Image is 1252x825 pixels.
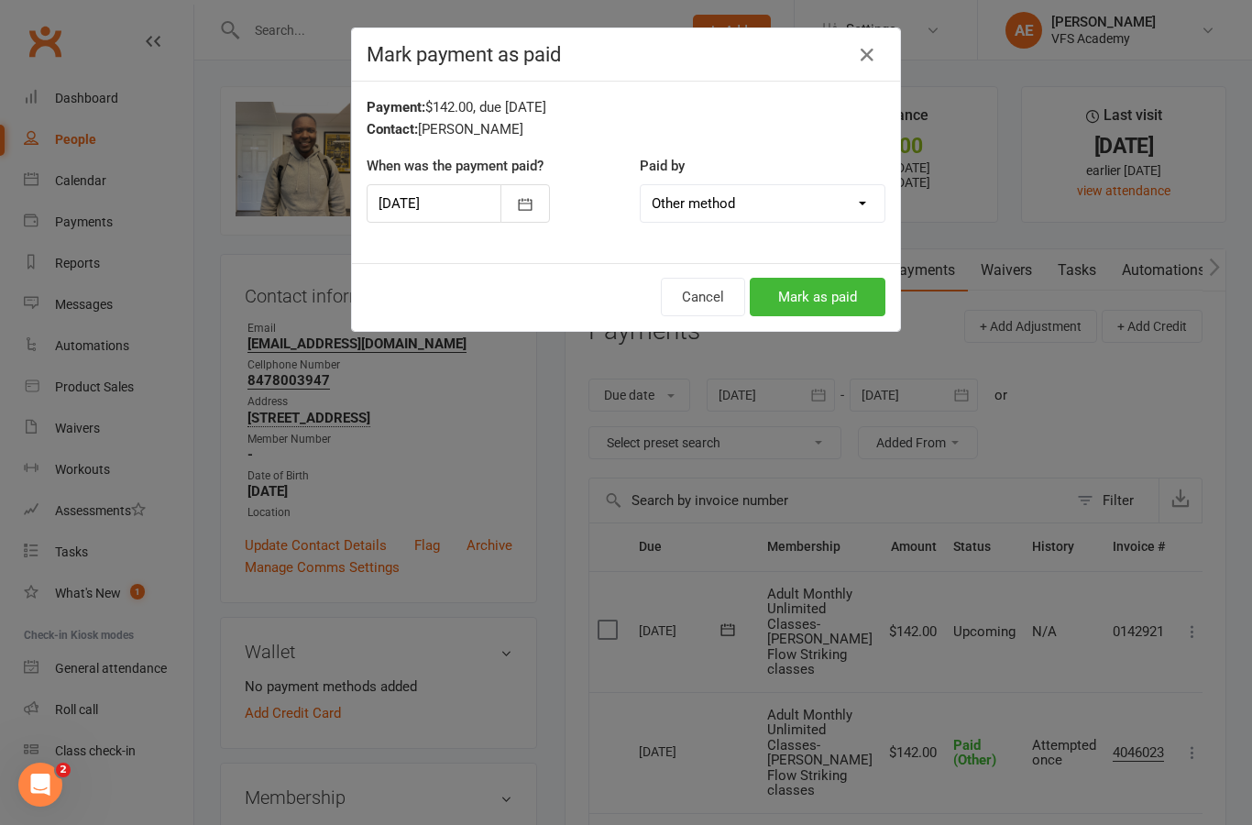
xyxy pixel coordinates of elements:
[367,121,418,137] strong: Contact:
[18,763,62,807] iframe: Intercom live chat
[661,278,745,316] button: Cancel
[750,278,885,316] button: Mark as paid
[56,763,71,777] span: 2
[367,99,425,115] strong: Payment:
[367,96,885,118] div: $142.00, due [DATE]
[367,155,544,177] label: When was the payment paid?
[852,40,882,70] button: Close
[367,118,885,140] div: [PERSON_NAME]
[640,155,685,177] label: Paid by
[367,43,885,66] h4: Mark payment as paid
